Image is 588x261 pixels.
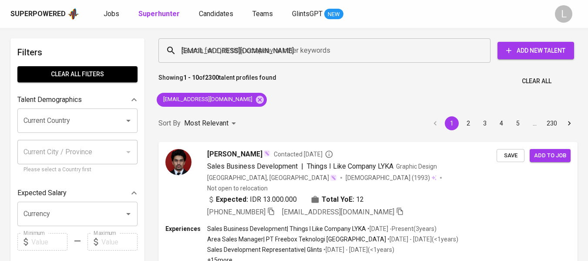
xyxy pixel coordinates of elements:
span: Teams [252,10,273,18]
input: Value [31,233,67,251]
span: Candidates [199,10,233,18]
a: GlintsGPT NEW [292,9,343,20]
p: Sales Development Representative | Glints [207,245,322,254]
svg: By Malaysia recruiter [325,150,333,159]
button: Clear All filters [17,66,138,82]
p: Showing of talent profiles found [158,73,276,89]
span: [EMAIL_ADDRESS][DOMAIN_NAME] [157,95,258,104]
button: Go to page 230 [544,116,560,130]
img: 1cad4750d85be2977af389e2cbebe236.jpg [165,149,192,175]
span: [PHONE_NUMBER] [207,208,265,216]
a: Superpoweredapp logo [10,7,79,20]
div: Talent Demographics [17,91,138,108]
span: Add New Talent [504,45,567,56]
button: Open [122,115,134,127]
span: Clear All filters [24,69,131,80]
span: Jobs [104,10,119,18]
button: Go to next page [562,116,576,130]
span: Clear All [522,76,551,87]
button: Go to page 4 [494,116,508,130]
button: Open [122,208,134,220]
p: Experiences [165,224,207,233]
div: Expected Salary [17,184,138,202]
p: • [DATE] - [DATE] ( <1 years ) [322,245,394,254]
span: [PERSON_NAME] [207,149,262,159]
span: Contacted [DATE] [274,150,333,159]
span: | [301,161,303,172]
p: Please select a Country first [24,166,131,174]
span: Sales Business Development [207,162,298,170]
div: Most Relevant [184,115,239,132]
b: Total YoE: [322,194,354,205]
button: Go to page 2 [461,116,475,130]
input: Value [101,233,138,251]
button: Go to page 3 [478,116,492,130]
p: Talent Demographics [17,95,82,105]
span: Save [501,151,520,161]
img: magic_wand.svg [263,150,270,157]
div: (1993) [346,173,437,182]
p: • [DATE] - Present ( 3 years ) [366,224,437,233]
p: Sort By [158,118,181,129]
button: Clear All [518,73,555,89]
button: Add to job [530,149,571,163]
a: Candidates [199,9,235,20]
span: GlintsGPT [292,10,323,18]
div: IDR 13.000.000 [207,194,297,205]
span: Add to job [534,151,566,161]
p: Sales Business Development | Things I Like Company LYKA [207,224,366,233]
p: • [DATE] - [DATE] ( <1 years ) [386,235,458,244]
div: [GEOGRAPHIC_DATA], [GEOGRAPHIC_DATA] [207,173,337,182]
span: Things I Like Company LYKA [307,162,393,170]
a: Superhunter [138,9,181,20]
div: … [528,119,541,128]
img: magic_wand.svg [330,174,337,181]
button: Save [497,149,524,163]
b: Expected: [216,194,248,205]
div: [EMAIL_ADDRESS][DOMAIN_NAME] [157,93,267,107]
div: Superpowered [10,9,66,19]
button: Add New Talent [497,42,574,59]
h6: Filters [17,45,138,59]
p: Most Relevant [184,118,228,129]
nav: pagination navigation [427,116,578,130]
b: Superhunter [138,10,180,18]
div: L [555,5,572,23]
img: app logo [67,7,79,20]
p: Expected Salary [17,188,67,198]
span: NEW [324,10,343,19]
button: Go to page 5 [511,116,525,130]
b: 1 - 10 [183,74,199,81]
span: 12 [356,194,364,205]
span: [EMAIL_ADDRESS][DOMAIN_NAME] [282,208,394,216]
p: Area Sales Manager | PT Freebox Teknologi [GEOGRAPHIC_DATA] [207,235,386,244]
a: Teams [252,9,275,20]
span: [DEMOGRAPHIC_DATA] [346,173,412,182]
b: 2300 [205,74,219,81]
button: page 1 [445,116,459,130]
a: Jobs [104,9,121,20]
p: Not open to relocation [207,184,268,193]
span: Graphic Design [396,163,437,170]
